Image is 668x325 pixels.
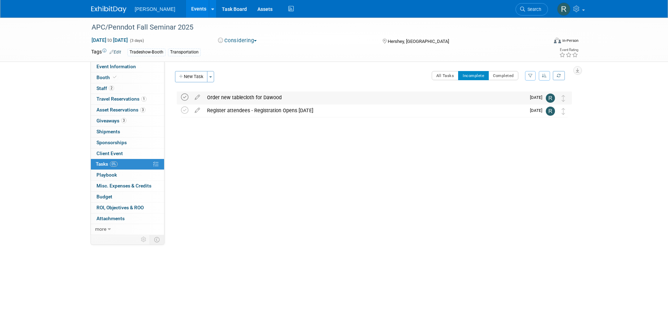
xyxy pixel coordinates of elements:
img: Format-Inperson.png [554,38,561,43]
div: Transportation [168,49,201,56]
a: edit [191,107,204,114]
span: Budget [96,194,112,199]
td: Personalize Event Tab Strip [138,235,150,244]
td: Tags [91,48,121,56]
div: Register attendees - Registration Opens [DATE] [204,104,526,116]
span: [PERSON_NAME] [135,6,175,12]
img: Rebecca Deis [557,2,570,16]
span: 1 [141,96,146,102]
a: Client Event [91,148,164,159]
span: Playbook [96,172,117,178]
span: Search [525,7,541,12]
a: Staff2 [91,83,164,94]
img: ExhibitDay [91,6,126,13]
span: 3 [121,118,126,123]
a: Budget [91,192,164,202]
a: Shipments [91,127,164,137]
a: Playbook [91,170,164,180]
a: ROI, Objectives & ROO [91,203,164,213]
button: Considering [216,37,260,44]
i: Move task [562,108,565,115]
button: All Tasks [432,71,459,80]
span: 2 [109,85,114,91]
a: Asset Reservations3 [91,105,164,115]
span: Client Event [96,151,123,156]
span: 0% [110,161,118,167]
span: Asset Reservations [96,107,145,113]
a: Misc. Expenses & Credits [91,181,164,191]
span: Staff [96,85,114,91]
td: Toggle Event Tabs [150,235,164,244]
a: Attachments [91,214,164,224]
span: Misc. Expenses & Credits [96,183,151,189]
i: Booth reservation complete [113,75,117,79]
button: Completed [488,71,518,80]
span: Tasks [96,161,118,167]
a: edit [191,94,204,101]
span: Attachments [96,216,125,221]
span: (3 days) [129,38,144,43]
span: Travel Reservations [96,96,146,102]
span: Giveaways [96,118,126,123]
span: [DATE] [530,108,546,113]
span: Event Information [96,64,136,69]
a: Event Information [91,62,164,72]
i: Move task [562,95,565,102]
a: Tasks0% [91,159,164,170]
div: Event Format [506,37,579,47]
button: New Task [175,71,207,82]
div: Tradeshow-Booth [127,49,166,56]
div: In-Person [562,38,579,43]
span: Sponsorships [96,140,127,145]
a: Travel Reservations1 [91,94,164,104]
span: more [95,226,106,232]
a: Sponsorships [91,138,164,148]
div: Order new tablecloth for Dawood [204,91,526,103]
a: Refresh [553,71,565,80]
a: Giveaways3 [91,116,164,126]
div: Event Rating [559,48,578,52]
a: Search [516,3,548,15]
span: ROI, Objectives & ROO [96,205,144,210]
span: 3 [140,107,145,113]
span: to [106,37,113,43]
span: Hershey, [GEOGRAPHIC_DATA] [388,39,449,44]
a: Edit [110,50,121,55]
img: Rebecca Deis [546,94,555,103]
a: more [91,224,164,235]
button: Incomplete [458,71,489,80]
span: [DATE] [DATE] [91,37,128,43]
a: Booth [91,72,164,83]
span: Booth [96,75,118,80]
img: Rebecca Deis [546,107,555,116]
span: [DATE] [530,95,546,100]
div: APC/Penndot Fall Seminar 2025 [89,21,537,34]
span: Shipments [96,129,120,134]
